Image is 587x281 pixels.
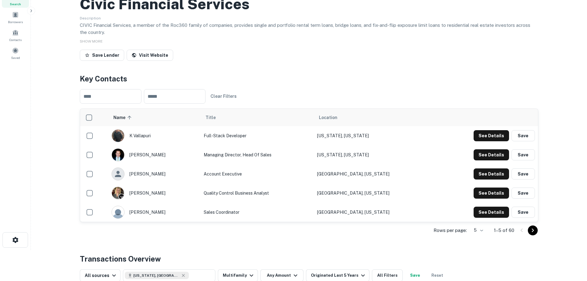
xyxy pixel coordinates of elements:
[112,148,198,161] div: [PERSON_NAME]
[80,109,538,222] div: scrollable content
[11,55,20,60] span: Saved
[10,2,21,6] span: Search
[112,187,124,199] img: 1675356643166
[201,203,314,222] td: Sales Coordinator
[201,109,314,126] th: Title
[474,207,509,218] button: See Details
[556,232,587,261] iframe: Chat Widget
[201,184,314,203] td: Quality Control Business Analyst
[314,203,434,222] td: [GEOGRAPHIC_DATA], [US_STATE]
[208,91,239,102] button: Clear Filters
[80,50,124,61] button: Save Lender
[112,206,124,218] img: 9c8pery4andzj6ohjkjp54ma2
[474,188,509,199] button: See Details
[113,114,133,121] span: Name
[314,164,434,184] td: [GEOGRAPHIC_DATA], [US_STATE]
[80,22,538,36] p: CIVIC Financial Services, a member of the Roc360 family of companies, provides single and portfol...
[8,19,23,24] span: Borrowers
[108,109,201,126] th: Name
[80,16,101,20] span: Description
[314,184,434,203] td: [GEOGRAPHIC_DATA], [US_STATE]
[314,145,434,164] td: [US_STATE], [US_STATE]
[80,73,538,84] h4: Key Contacts
[9,37,22,42] span: Contacts
[201,145,314,164] td: Managing Director, Head of Sales
[201,164,314,184] td: Account Executive
[2,27,29,43] a: Contacts
[474,130,509,141] button: See Details
[512,168,535,180] button: Save
[112,149,124,161] img: 1681575477146
[469,226,484,235] div: 5
[112,129,198,142] div: k vallapuri
[314,126,434,145] td: [US_STATE], [US_STATE]
[311,272,367,279] div: Originated Last 5 Years
[434,227,467,234] p: Rows per page:
[80,39,103,43] span: SHOW MORE
[112,130,124,142] img: 1692887339200
[512,149,535,160] button: Save
[80,253,161,264] h4: Transactions Overview
[206,114,224,121] span: Title
[2,9,29,26] a: Borrowers
[512,188,535,199] button: Save
[474,149,509,160] button: See Details
[494,227,514,234] p: 1–5 of 60
[512,207,535,218] button: Save
[314,109,434,126] th: Location
[127,50,173,61] a: Visit Website
[319,114,337,121] span: Location
[133,273,180,278] span: [US_STATE], [GEOGRAPHIC_DATA]
[85,272,118,279] div: All sources
[112,187,198,200] div: [PERSON_NAME]
[2,45,29,61] a: Saved
[528,225,538,235] button: Go to next page
[201,126,314,145] td: Full-stack Developer
[112,167,198,180] div: [PERSON_NAME]
[474,168,509,180] button: See Details
[512,130,535,141] button: Save
[112,206,198,219] div: [PERSON_NAME]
